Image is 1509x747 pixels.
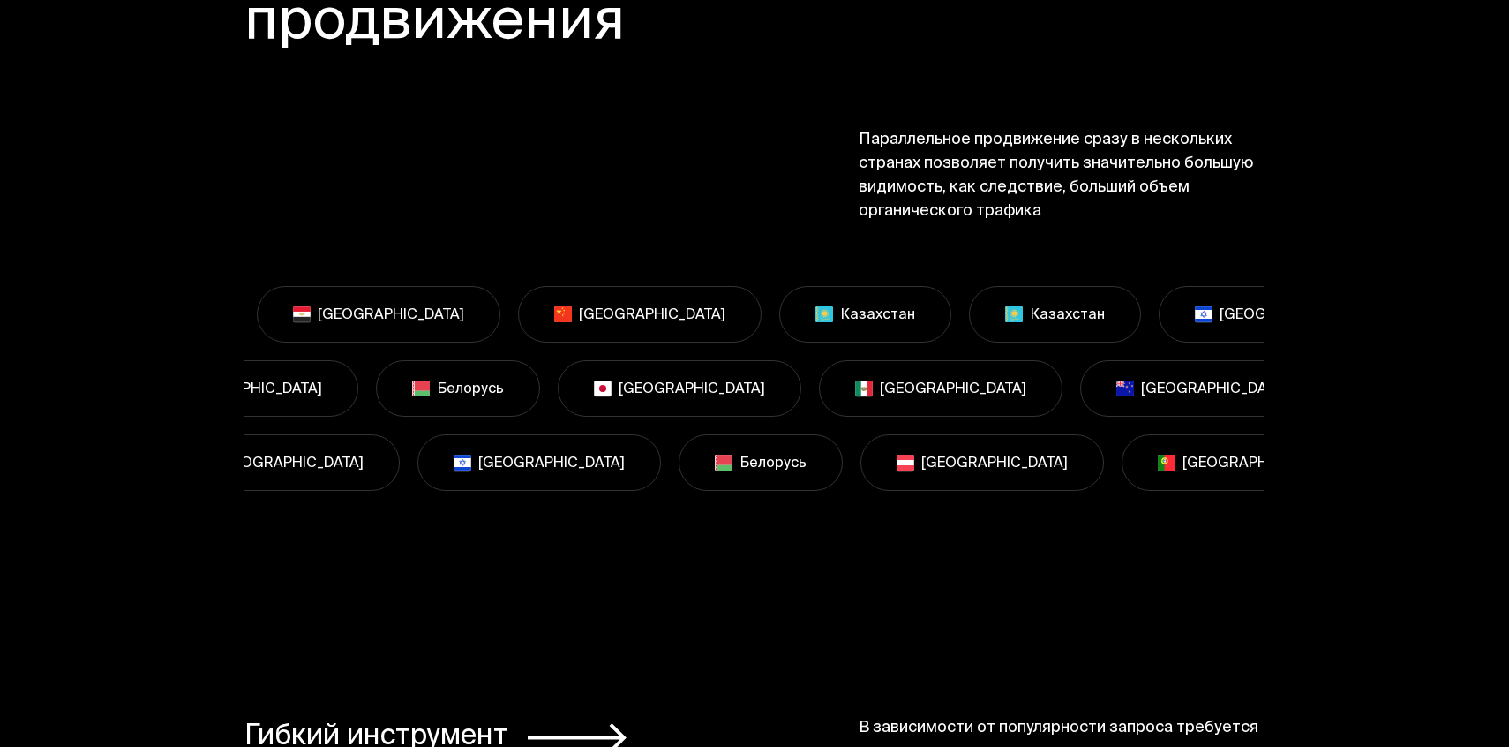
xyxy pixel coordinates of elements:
span: Параллельное продвижение сразу в нескольких странах позволяет получить значительно большую видимо... [859,129,1265,224]
p: [GEOGRAPHIC_DATA] [619,379,765,400]
p: [GEOGRAPHIC_DATA] [478,453,625,474]
p: [GEOGRAPHIC_DATA] [318,305,464,326]
p: Белорусь [437,379,504,400]
p: [GEOGRAPHIC_DATA] [176,379,322,400]
p: Казахстан [1030,305,1105,326]
p: [GEOGRAPHIC_DATA] [1220,305,1366,326]
p: [GEOGRAPHIC_DATA] [880,379,1026,400]
p: [GEOGRAPHIC_DATA] [1141,379,1288,400]
p: [GEOGRAPHIC_DATA] [921,453,1068,474]
p: Казахстан [840,305,915,326]
p: [GEOGRAPHIC_DATA] [579,305,725,326]
p: Белорусь [739,453,807,474]
p: [GEOGRAPHIC_DATA] [1182,453,1329,474]
p: [GEOGRAPHIC_DATA] [217,453,364,474]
